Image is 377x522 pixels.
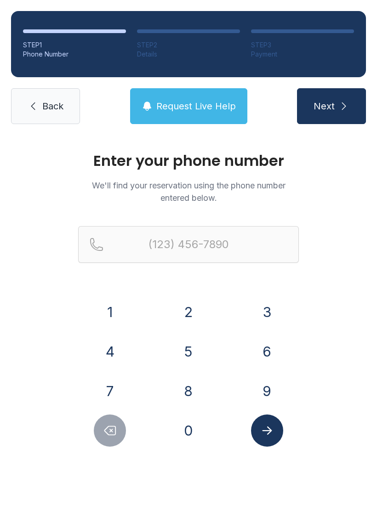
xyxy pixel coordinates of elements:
[172,296,205,328] button: 2
[94,414,126,447] button: Delete number
[78,179,299,204] p: We'll find your reservation using the phone number entered below.
[251,414,283,447] button: Submit lookup form
[251,375,283,407] button: 9
[94,296,126,328] button: 1
[94,375,126,407] button: 7
[94,335,126,368] button: 4
[137,40,240,50] div: STEP 2
[156,100,236,113] span: Request Live Help
[42,100,63,113] span: Back
[251,40,354,50] div: STEP 3
[172,375,205,407] button: 8
[251,296,283,328] button: 3
[172,414,205,447] button: 0
[78,226,299,263] input: Reservation phone number
[137,50,240,59] div: Details
[172,335,205,368] button: 5
[23,40,126,50] div: STEP 1
[251,50,354,59] div: Payment
[314,100,335,113] span: Next
[78,153,299,168] h1: Enter your phone number
[251,335,283,368] button: 6
[23,50,126,59] div: Phone Number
